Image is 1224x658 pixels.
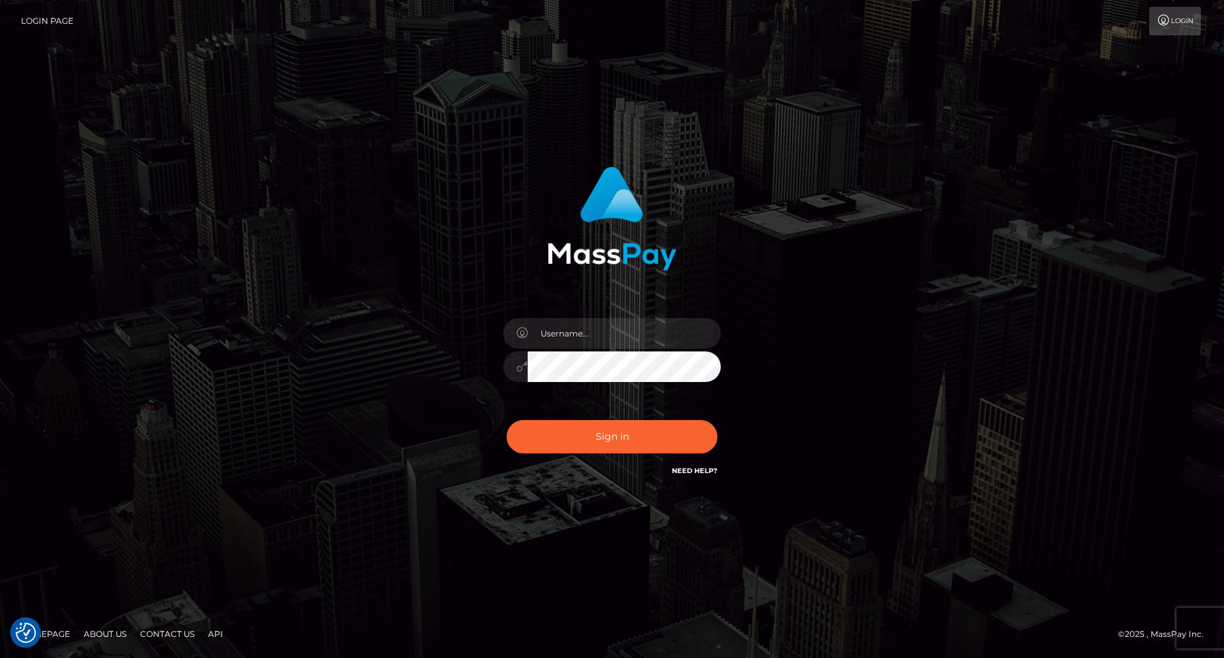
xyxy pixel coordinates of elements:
[528,318,721,349] input: Username...
[507,420,717,453] button: Sign in
[135,623,200,644] a: Contact Us
[672,466,717,475] a: Need Help?
[15,623,75,644] a: Homepage
[1149,7,1201,35] a: Login
[1118,627,1214,642] div: © 2025 , MassPay Inc.
[21,7,73,35] a: Login Page
[203,623,228,644] a: API
[16,623,36,643] img: Revisit consent button
[16,623,36,643] button: Consent Preferences
[78,623,132,644] a: About Us
[547,167,677,271] img: MassPay Login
